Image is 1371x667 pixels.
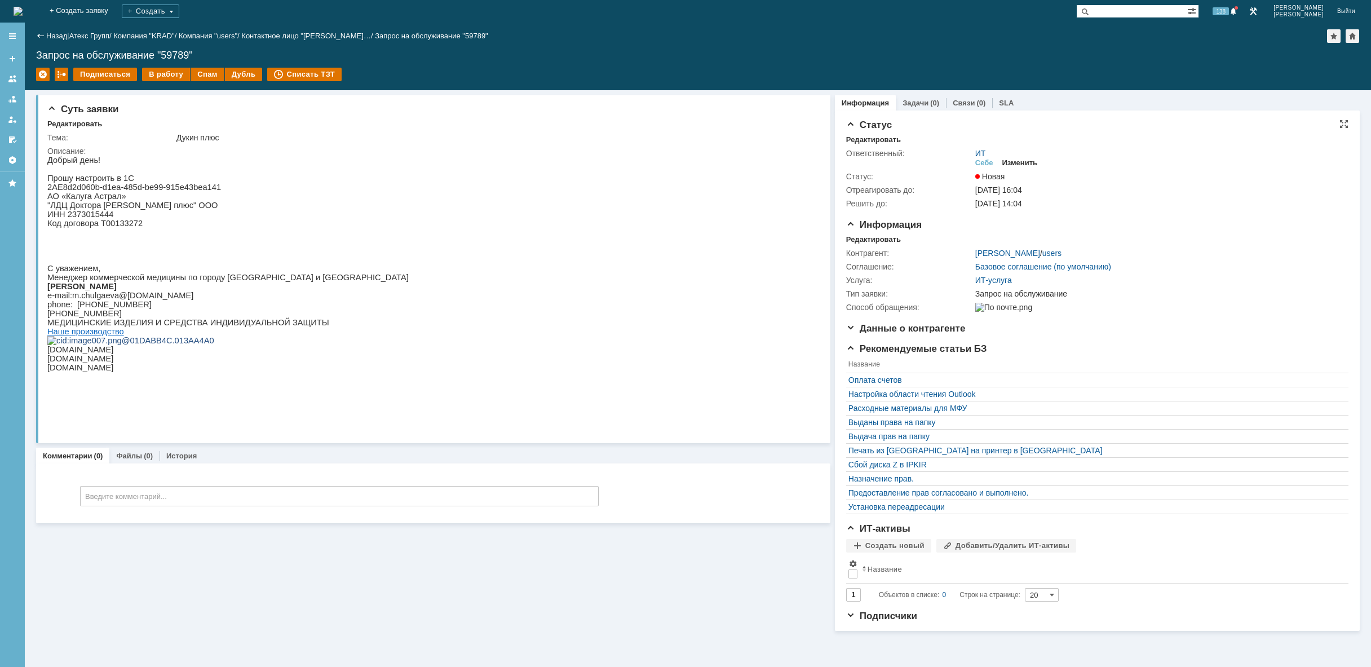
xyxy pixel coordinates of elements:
span: [DATE] 14:04 [975,199,1022,208]
div: Создать [122,5,179,18]
span: Статус [846,120,892,130]
a: ИТ-услуга [975,276,1012,285]
a: SLA [999,99,1014,107]
a: Заявки в моей ответственности [3,90,21,108]
a: Предоставление прав согласовано и выполнено. [848,488,1341,497]
div: / [69,32,114,40]
a: Настройка области чтения Outlook [848,390,1341,399]
div: Добавить в избранное [1327,29,1341,43]
a: Сбой диска Z в IPKIR [848,460,1341,469]
div: На всю страницу [1339,120,1348,129]
a: Атекс Групп [69,32,109,40]
div: Статус: [846,172,973,181]
a: Назад [46,32,67,40]
div: / [975,249,1062,258]
span: Суть заявки [47,104,118,114]
a: Установка переадресации [848,502,1341,511]
span: 138 [1213,7,1229,15]
a: Связи [953,99,975,107]
a: Заявки на командах [3,70,21,88]
div: Решить до: [846,199,973,208]
th: Название [846,358,1343,373]
span: Настройки [848,559,857,568]
div: (0) [94,452,103,460]
span: Расширенный поиск [1187,5,1198,16]
i: Строк на странице: [879,588,1020,602]
div: Запрос на обслуживание "59789" [375,32,488,40]
a: История [166,452,197,460]
a: [PERSON_NAME] [975,249,1040,258]
th: Название [860,557,1343,584]
div: / [113,32,179,40]
a: Комментарии [43,452,92,460]
div: Отреагировать до: [846,185,973,195]
div: (0) [930,99,939,107]
div: Сделать домашней страницей [1346,29,1359,43]
div: / [179,32,241,40]
div: Запрос на обслуживание "59789" [36,50,1360,61]
div: / [241,32,375,40]
span: m [25,135,32,144]
span: [DATE] 16:04 [975,185,1022,195]
a: Перейти в интерфейс администратора [1246,5,1260,18]
span: Данные о контрагенте [846,323,966,334]
img: logo [14,7,23,16]
a: Информация [842,99,889,107]
a: Компания "users" [179,32,237,40]
img: По почте.png [975,303,1032,312]
span: Объектов в списке: [879,591,939,599]
div: Себе [975,158,993,167]
a: ИТ [975,149,986,158]
span: [PERSON_NAME] [1273,11,1324,18]
a: Оплата счетов [848,376,1341,385]
a: Перейти на домашнюю страницу [14,7,23,16]
span: ИТ-активы [846,523,910,534]
div: Работа с массовостью [55,68,68,81]
div: Печать из [GEOGRAPHIC_DATA] на принтер в [GEOGRAPHIC_DATA] [848,446,1341,455]
div: Редактировать [846,235,901,244]
div: Контрагент: [846,249,973,258]
a: Мои заявки [3,111,21,129]
span: . [32,135,34,144]
a: Выданы права на папку [848,418,1341,427]
a: Выдача прав на папку [848,432,1341,441]
div: 0 [943,588,947,602]
span: Рекомендуемые статьи БЗ [846,343,987,354]
span: Новая [975,172,1005,181]
div: Способ обращения: [846,303,973,312]
div: Название [868,565,902,573]
div: Изменить [1002,158,1038,167]
div: Удалить [36,68,50,81]
a: Создать заявку [3,50,21,68]
span: [PERSON_NAME] [1273,5,1324,11]
div: Соглашение: [846,262,973,271]
a: Компания "KRAD" [113,32,174,40]
div: Редактировать [846,135,901,144]
a: Файлы [116,452,142,460]
a: Настройки [3,151,21,169]
div: (0) [976,99,985,107]
div: Ответственный: [846,149,973,158]
a: Базовое соглашение (по умолчанию) [975,262,1111,271]
span: chulgaeva [34,135,72,144]
div: (0) [144,452,153,460]
div: Описание: [47,147,813,156]
div: Тема: [47,133,174,142]
div: Запрос на обслуживание [975,289,1341,298]
a: Назначение прав. [848,474,1341,483]
a: Расходные материалы для МФУ [848,404,1341,413]
a: Контактное лицо "[PERSON_NAME]… [241,32,371,40]
a: users [1042,249,1062,258]
div: Услуга: [846,276,973,285]
a: Мои согласования [3,131,21,149]
span: @[DOMAIN_NAME] [72,135,146,144]
div: Дукин плюс [176,133,811,142]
